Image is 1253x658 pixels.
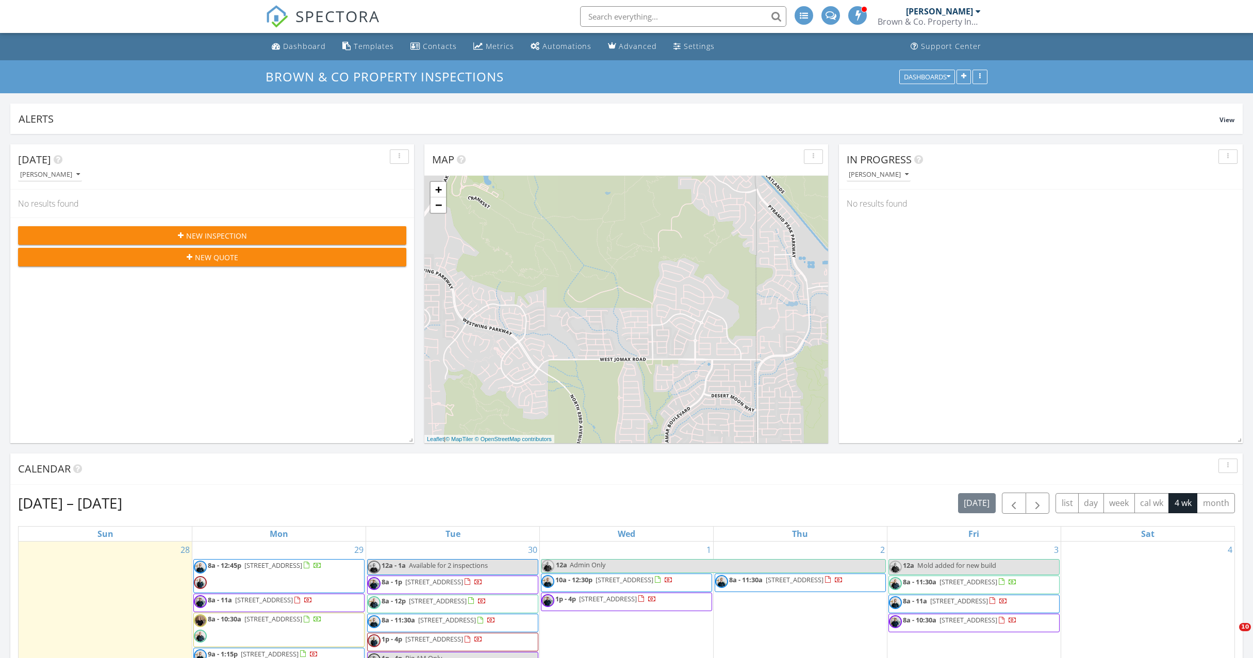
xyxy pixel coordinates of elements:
[382,577,483,586] a: 8a - 1p [STREET_ADDRESS]
[580,6,786,27] input: Search everything...
[903,577,936,586] span: 8a - 11:30a
[186,230,247,241] span: New Inspection
[382,577,402,586] span: 8a - 1p
[475,436,552,442] a: © OpenStreetMap contributors
[766,575,823,584] span: [STREET_ADDRESS]
[1052,542,1061,558] a: Go to October 3, 2025
[526,542,539,558] a: Go to September 30, 2025
[555,594,656,603] a: 1p - 4p [STREET_ADDRESS]
[1078,493,1104,513] button: day
[382,596,486,605] a: 8a - 12p [STREET_ADDRESS]
[542,41,591,51] div: Automations
[427,436,444,442] a: Leaflet
[368,596,381,609] img: 2.png
[18,462,71,476] span: Calendar
[619,41,657,51] div: Advanced
[790,527,810,541] a: Thursday
[352,542,366,558] a: Go to September 29, 2025
[570,560,605,569] span: Admin Only
[906,6,973,16] div: [PERSON_NAME]
[382,596,406,605] span: 8a - 12p
[541,573,712,592] a: 10a - 12:30p [STREET_ADDRESS]
[1139,527,1157,541] a: Saturday
[178,542,192,558] a: Go to September 28, 2025
[208,595,232,604] span: 8a - 11a
[18,153,51,166] span: [DATE]
[409,561,488,570] span: Available for 2 inspections
[839,190,1243,217] div: No results found
[193,559,365,593] a: 8a - 12:45p [STREET_ADDRESS]
[368,561,381,573] img: untitled_design.png
[266,14,380,36] a: SPECTORA
[368,577,381,590] img: 4.png
[208,614,241,623] span: 8a - 10:30a
[19,112,1219,126] div: Alerts
[541,593,712,611] a: 1p - 4p [STREET_ADDRESS]
[1226,542,1234,558] a: Go to October 4, 2025
[555,594,576,603] span: 1p - 4p
[194,561,207,573] img: untitled_design.png
[903,561,914,570] span: 12a
[382,634,483,644] a: 1p - 4p [STREET_ADDRESS]
[921,41,981,51] div: Support Center
[596,575,653,584] span: [STREET_ADDRESS]
[1103,493,1135,513] button: week
[1197,493,1235,513] button: month
[295,5,380,27] span: SPECTORA
[382,634,402,644] span: 1p - 4p
[95,527,116,541] a: Sunday
[195,252,238,263] span: New Quote
[715,575,728,588] img: untitled_design.png
[208,561,241,570] span: 8a - 12:45p
[268,37,330,56] a: Dashboard
[1239,623,1251,631] span: 10
[903,615,1017,625] a: 8a - 10:30a [STREET_ADDRESS]
[939,577,997,586] span: [STREET_ADDRESS]
[338,37,398,56] a: Templates
[541,594,554,607] img: 4.png
[208,561,322,570] a: 8a - 12:45p [STREET_ADDRESS]
[469,37,518,56] a: Metrics
[889,577,902,590] img: 2.png
[431,197,446,213] a: Zoom out
[194,614,207,627] img: img_6484.jpeg
[266,68,513,85] a: Brown & Co Property Inspections
[405,634,463,644] span: [STREET_ADDRESS]
[847,168,911,182] button: [PERSON_NAME]
[1002,493,1026,514] button: Previous
[906,37,985,56] a: Support Center
[889,596,902,609] img: untitled_design.png
[268,527,290,541] a: Monday
[283,41,326,51] div: Dashboard
[423,41,457,51] div: Contacts
[917,561,996,570] span: Mold added for new build
[368,634,381,647] img: 6.png
[878,16,981,27] div: Brown & Co. Property Inspections
[903,596,927,605] span: 8a - 11a
[266,5,288,28] img: The Best Home Inspection Software - Spectora
[443,527,463,541] a: Tuesday
[418,615,476,625] span: [STREET_ADDRESS]
[18,226,406,245] button: New Inspection
[354,41,394,51] div: Templates
[193,613,365,647] a: 8a - 10:30a [STREET_ADDRESS]
[1026,493,1050,514] button: Next
[579,594,637,603] span: [STREET_ADDRESS]
[729,575,763,584] span: 8a - 11:30a
[1134,493,1169,513] button: cal wk
[367,633,538,651] a: 1p - 4p [STREET_ADDRESS]
[367,614,538,632] a: 8a - 11:30a [STREET_ADDRESS]
[193,594,365,612] a: 8a - 11a [STREET_ADDRESS]
[889,561,902,573] img: 2.png
[486,41,514,51] div: Metrics
[431,182,446,197] a: Zoom in
[555,560,568,572] span: 12a
[903,577,1017,586] a: 8a - 11:30a [STREET_ADDRESS]
[10,190,414,217] div: No results found
[930,596,988,605] span: [STREET_ADDRESS]
[939,615,997,625] span: [STREET_ADDRESS]
[382,615,496,625] a: 8a - 11:30a [STREET_ADDRESS]
[904,73,950,80] div: Dashboards
[244,614,302,623] span: [STREET_ADDRESS]
[715,573,886,592] a: 8a - 11:30a [STREET_ADDRESS]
